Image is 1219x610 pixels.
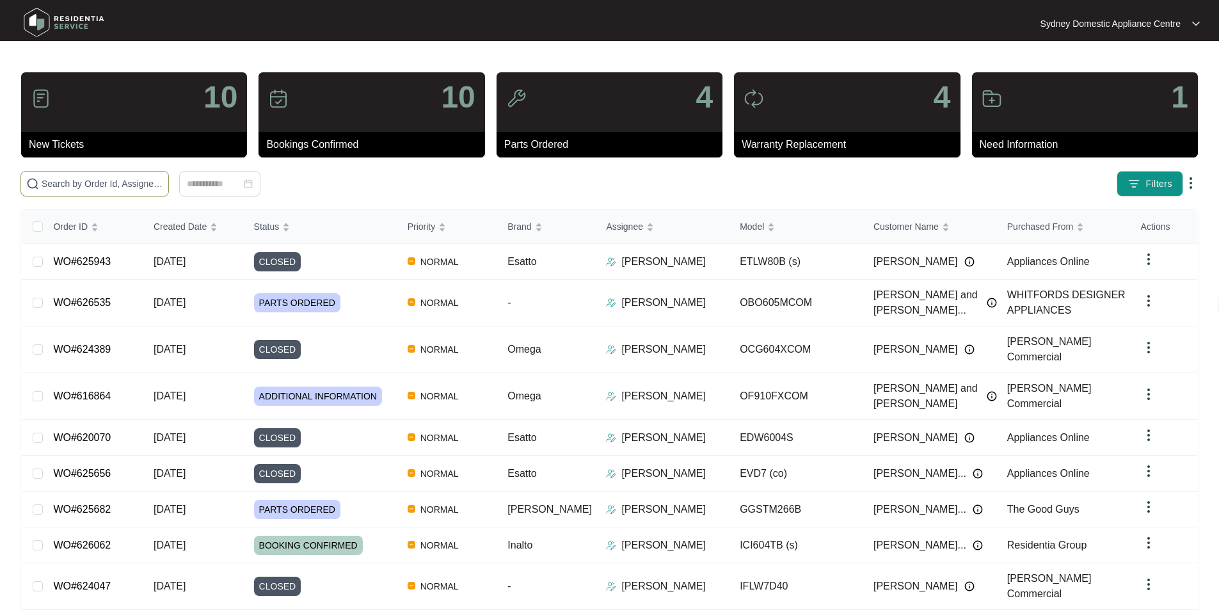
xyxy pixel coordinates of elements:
span: [PERSON_NAME]... [873,538,966,553]
p: [PERSON_NAME] [621,295,706,310]
a: WO#625682 [53,504,111,515]
th: Created Date [143,210,244,244]
span: - [507,581,511,591]
img: icon [982,88,1002,109]
span: [PERSON_NAME] [873,342,958,357]
span: Residentia Group [1007,540,1087,550]
p: [PERSON_NAME] [621,389,706,404]
span: Inalto [507,540,532,550]
img: Assigner Icon [606,504,616,515]
td: OCG604XCOM [729,326,863,373]
span: NORMAL [415,466,464,481]
span: [PERSON_NAME] Commercial [1007,573,1092,599]
td: ICI604TB (s) [729,527,863,563]
img: icon [268,88,289,109]
img: Info icon [964,344,975,355]
span: [PERSON_NAME] and [PERSON_NAME]... [873,287,980,318]
th: Assignee [596,210,729,244]
span: PARTS ORDERED [254,293,340,312]
img: Vercel Logo [408,345,415,353]
p: Parts Ordered [504,137,722,152]
img: Vercel Logo [408,582,415,590]
img: icon [31,88,51,109]
p: Sydney Domestic Appliance Centre [1040,17,1181,30]
img: Info icon [987,391,997,401]
span: Customer Name [873,220,939,234]
span: [DATE] [154,432,186,443]
th: Order ID [43,210,143,244]
p: [PERSON_NAME] [621,430,706,445]
img: Vercel Logo [408,541,415,549]
img: dropdown arrow [1141,463,1156,479]
span: NORMAL [415,502,464,517]
img: Assigner Icon [606,298,616,308]
img: dropdown arrow [1141,535,1156,550]
p: [PERSON_NAME] [621,466,706,481]
p: 4 [934,82,951,113]
a: WO#620070 [53,432,111,443]
td: GGSTM266B [729,492,863,527]
img: dropdown arrow [1141,252,1156,267]
span: [DATE] [154,581,186,591]
img: dropdown arrow [1141,387,1156,402]
p: New Tickets [29,137,247,152]
img: dropdown arrow [1141,293,1156,309]
img: dropdown arrow [1141,340,1156,355]
img: Assigner Icon [606,257,616,267]
img: Assigner Icon [606,433,616,443]
span: [PERSON_NAME] [873,430,958,445]
span: NORMAL [415,538,464,553]
img: dropdown arrow [1183,175,1199,191]
p: 1 [1171,82,1188,113]
a: WO#626535 [53,297,111,308]
img: Vercel Logo [408,298,415,306]
img: Info icon [973,469,983,479]
td: IFLW7D40 [729,563,863,610]
img: search-icon [26,177,39,190]
th: Model [729,210,863,244]
span: Esatto [507,468,536,479]
th: Actions [1131,210,1197,244]
span: Status [254,220,280,234]
span: NORMAL [415,254,464,269]
th: Purchased From [997,210,1131,244]
span: [DATE] [154,504,186,515]
img: Vercel Logo [408,469,415,477]
a: WO#624389 [53,344,111,355]
th: Customer Name [863,210,997,244]
span: The Good Guys [1007,504,1080,515]
p: [PERSON_NAME] [621,538,706,553]
button: filter iconFilters [1117,171,1183,197]
span: Model [740,220,764,234]
td: EVD7 (co) [729,456,863,492]
span: NORMAL [415,342,464,357]
span: [DATE] [154,256,186,267]
span: [DATE] [154,344,186,355]
span: [DATE] [154,468,186,479]
span: CLOSED [254,577,301,596]
span: Brand [507,220,531,234]
p: [PERSON_NAME] [621,254,706,269]
td: OBO605MCOM [729,280,863,326]
span: [PERSON_NAME]... [873,502,966,517]
p: Bookings Confirmed [266,137,484,152]
p: 10 [441,82,475,113]
th: Status [244,210,397,244]
td: OF910FXCOM [729,373,863,420]
span: Omega [507,390,541,401]
span: BOOKING CONFIRMED [254,536,363,555]
span: Appliances Online [1007,432,1090,443]
span: [PERSON_NAME] and [PERSON_NAME] [873,381,980,412]
span: Appliances Online [1007,468,1090,479]
span: PARTS ORDERED [254,500,340,519]
span: [PERSON_NAME] [873,254,958,269]
span: Priority [408,220,436,234]
span: ADDITIONAL INFORMATION [254,387,382,406]
img: dropdown arrow [1192,20,1200,27]
p: 4 [696,82,713,113]
img: Info icon [964,581,975,591]
img: Info icon [973,540,983,550]
img: Assigner Icon [606,391,616,401]
img: Assigner Icon [606,344,616,355]
img: dropdown arrow [1141,499,1156,515]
